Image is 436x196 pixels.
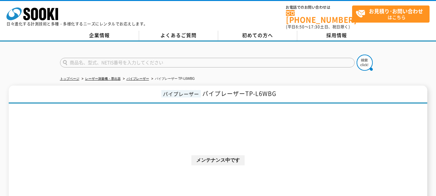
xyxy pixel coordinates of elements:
[286,24,350,30] span: (平日 ～ 土日、祝日除く)
[191,155,245,165] p: メンテナンス中です
[286,10,352,23] a: [PHONE_NUMBER]
[356,6,429,22] span: はこちら
[297,31,376,40] a: 採用情報
[161,90,201,98] span: パイプレーザー
[242,32,273,39] span: 初めての方へ
[309,24,320,30] span: 17:30
[139,31,218,40] a: よくあるご質問
[357,55,373,71] img: btn_search.png
[150,76,195,82] li: パイプレーザー TP-L6WBG
[6,22,148,26] p: 日々進化する計測技術と多種・多様化するニーズにレンタルでお応えします。
[369,7,423,15] strong: お見積り･お問い合わせ
[60,58,355,67] input: 商品名、型式、NETIS番号を入力してください
[127,77,149,80] a: パイプレーザー
[218,31,297,40] a: 初めての方へ
[85,77,121,80] a: レーザー測量機・墨出器
[352,5,430,23] a: お見積り･お問い合わせはこちら
[60,31,139,40] a: 企業情報
[202,89,276,98] span: パイプレーザーTP-L6WBG
[296,24,305,30] span: 8:50
[286,5,352,9] span: お電話でのお問い合わせは
[60,77,79,80] a: トップページ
